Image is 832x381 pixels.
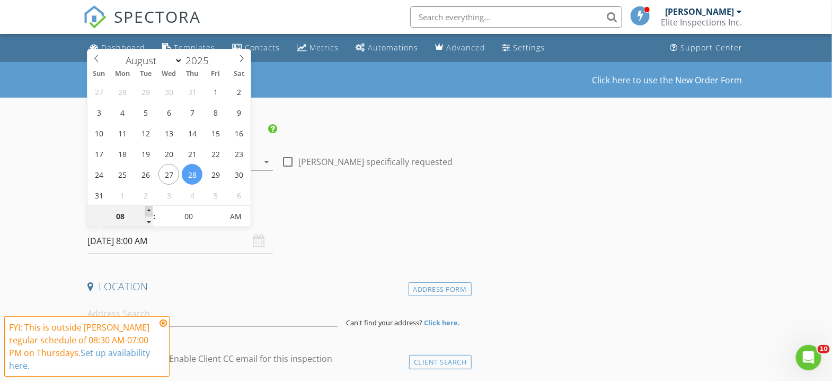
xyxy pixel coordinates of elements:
span: Thu [181,71,204,77]
span: August 28, 2025 [182,164,202,185]
span: September 2, 2025 [135,185,156,205]
div: Elite Inspections Inc. [661,17,742,28]
span: July 29, 2025 [135,81,156,102]
div: Advanced [446,42,485,53]
span: August 27, 2025 [158,164,179,185]
span: August 13, 2025 [158,123,179,143]
span: August 29, 2025 [205,164,226,185]
span: July 30, 2025 [158,81,179,102]
span: Mon [111,71,134,77]
span: Tue [134,71,157,77]
span: August 19, 2025 [135,143,156,164]
a: Advanced [431,38,490,58]
a: Dashboard [85,38,149,58]
div: Automations [368,42,418,53]
span: August 5, 2025 [135,102,156,123]
span: August 14, 2025 [182,123,202,143]
span: August 16, 2025 [228,123,249,143]
span: September 6, 2025 [228,185,249,205]
input: Search everything... [410,6,622,28]
span: August 15, 2025 [205,123,226,143]
span: August 2, 2025 [228,81,249,102]
span: August 17, 2025 [89,143,110,164]
label: Enable Client CC email for this inspection [169,353,332,364]
span: August 4, 2025 [112,102,132,123]
img: The Best Home Inspection Software - Spectora [83,5,107,29]
span: 10 [818,345,830,353]
span: August 21, 2025 [182,143,202,164]
a: Automations (Basic) [351,38,422,58]
a: Contacts [228,38,284,58]
span: Wed [157,71,181,77]
input: Address Search [87,301,338,327]
span: Can't find your address? [346,318,422,327]
span: August 18, 2025 [112,143,132,164]
a: Click here to use the New Order Form [592,76,742,84]
span: September 5, 2025 [205,185,226,205]
iframe: Intercom live chat [796,345,821,370]
span: September 1, 2025 [112,185,132,205]
div: [PERSON_NAME] [665,6,734,17]
div: Dashboard [101,42,145,53]
span: September 4, 2025 [182,185,202,205]
span: August 22, 2025 [205,143,226,164]
span: August 30, 2025 [228,164,249,185]
input: Year [183,54,218,67]
div: Settings [513,42,545,53]
div: FYI: This is outside [PERSON_NAME] regular schedule of 08:30 AM-07:00 PM on Thursdays. [9,321,156,372]
span: August 20, 2025 [158,143,179,164]
span: Fri [204,71,227,77]
span: Sun [87,71,111,77]
h4: Location [87,280,467,293]
a: Settings [498,38,549,58]
label: [PERSON_NAME] specifically requested [298,157,453,167]
span: August 25, 2025 [112,164,132,185]
span: August 11, 2025 [112,123,132,143]
div: Templates [174,42,215,53]
span: August 9, 2025 [228,102,249,123]
div: Support Center [680,42,742,53]
a: Support Center [666,38,747,58]
span: Sat [227,71,251,77]
strong: Click here. [424,318,460,327]
span: August 7, 2025 [182,102,202,123]
div: Client Search [409,355,472,369]
span: August 31, 2025 [89,185,110,205]
span: July 31, 2025 [182,81,202,102]
a: Templates [158,38,219,58]
span: SPECTORA [114,5,201,28]
i: arrow_drop_down [260,155,273,168]
span: August 6, 2025 [158,102,179,123]
input: Select date [87,228,273,254]
div: Address Form [409,282,472,297]
span: August 23, 2025 [228,143,249,164]
span: August 8, 2025 [205,102,226,123]
a: SPECTORA [83,14,201,37]
span: Click to toggle [222,206,251,227]
span: July 27, 2025 [89,81,110,102]
span: : [153,206,156,227]
span: August 10, 2025 [89,123,110,143]
span: July 28, 2025 [112,81,132,102]
h4: Date/Time [87,207,467,221]
div: Contacts [245,42,280,53]
span: August 26, 2025 [135,164,156,185]
span: August 24, 2025 [89,164,110,185]
span: September 3, 2025 [158,185,179,205]
div: Metrics [309,42,339,53]
span: August 12, 2025 [135,123,156,143]
span: August 3, 2025 [89,102,110,123]
span: August 1, 2025 [205,81,226,102]
a: Metrics [293,38,343,58]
